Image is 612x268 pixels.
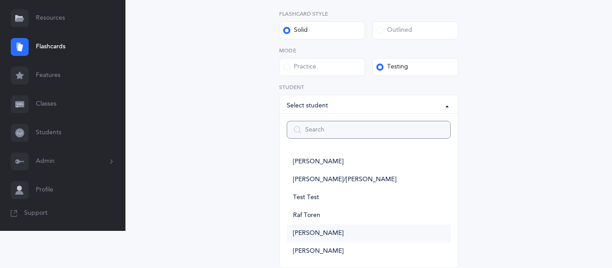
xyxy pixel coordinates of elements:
[567,223,601,257] iframe: Drift Widget Chat Controller
[287,101,328,111] div: Select student
[293,230,344,238] span: [PERSON_NAME]
[376,63,408,72] div: Testing
[293,158,344,166] span: [PERSON_NAME]
[279,95,458,116] button: Select student
[279,10,458,18] label: Flashcard Style
[293,212,320,220] span: Raf Toren
[279,47,458,55] label: Mode
[293,194,319,202] span: Test Test
[279,83,458,91] label: Student
[283,63,316,72] div: Practice
[293,247,344,255] span: [PERSON_NAME]
[24,209,47,218] span: Support
[376,26,412,35] div: Outlined
[283,26,308,35] div: Solid
[293,176,397,184] span: [PERSON_NAME]/[PERSON_NAME]
[287,121,451,139] input: Search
